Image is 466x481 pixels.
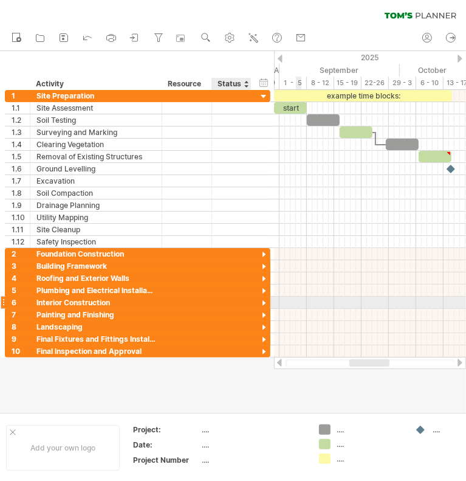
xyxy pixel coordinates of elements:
div: Safety Inspection [36,236,156,247]
div: 22-26 [361,77,389,89]
div: Date: [133,440,200,450]
div: Soil Testing [36,114,156,126]
div: Building Framework [36,260,156,272]
div: Foundation Construction [36,248,156,260]
div: Removal of Existing Structures [36,151,156,162]
div: Excavation [36,175,156,187]
div: Add your own logo [6,425,120,471]
div: 1.2 [12,114,30,126]
div: Utility Mapping [36,212,156,223]
div: 1 - 5 [279,77,307,89]
div: 1.4 [12,139,30,150]
div: 1.12 [12,236,30,247]
div: Ground Levelling [36,163,156,175]
div: Project Number [133,455,200,465]
div: Final Inspection and Approval [36,345,156,357]
div: 6 - 10 [416,77,444,89]
div: Status [218,78,244,90]
div: .... [337,424,403,435]
div: 1.1 [12,102,30,114]
div: 10 [12,345,30,357]
div: .... [337,454,403,464]
div: Resource [168,78,205,90]
div: start [274,102,307,114]
div: example time blocks: [274,90,452,102]
div: Site Preparation [36,90,156,102]
div: .... [337,439,403,449]
div: 1.5 [12,151,30,162]
div: 1.7 [12,175,30,187]
div: .... [202,424,304,435]
div: September 2025 [279,64,400,77]
div: Roofing and Exterior Walls [36,272,156,284]
div: 1.3 [12,126,30,138]
div: .... [202,455,304,465]
div: .... [202,440,304,450]
div: Painting and Finishing [36,309,156,320]
div: 1.9 [12,199,30,211]
div: Activity [36,78,155,90]
div: Project: [133,424,200,435]
div: 3 [12,260,30,272]
div: 9 [12,333,30,345]
div: 4 [12,272,30,284]
div: 15 - 19 [334,77,361,89]
div: 6 [12,297,30,308]
div: Site Assessment [36,102,156,114]
div: 1 [12,90,30,102]
div: Plumbing and Electrical Installation [36,285,156,296]
div: Interior Construction [36,297,156,308]
div: 1.8 [12,187,30,199]
div: Soil Compaction [36,187,156,199]
div: 29 - 3 [389,77,416,89]
div: 8 [12,321,30,333]
div: 1.11 [12,224,30,235]
div: Final Fixtures and Fittings Installations [36,333,156,345]
div: 1.6 [12,163,30,175]
div: Site Cleanup [36,224,156,235]
div: 5 [12,285,30,296]
div: Drainage Planning [36,199,156,211]
div: 8 - 12 [307,77,334,89]
div: Landscaping [36,321,156,333]
div: 2 [12,248,30,260]
div: Surveying and Marking [36,126,156,138]
div: 1.10 [12,212,30,223]
div: Clearing Vegetation [36,139,156,150]
div: 7 [12,309,30,320]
